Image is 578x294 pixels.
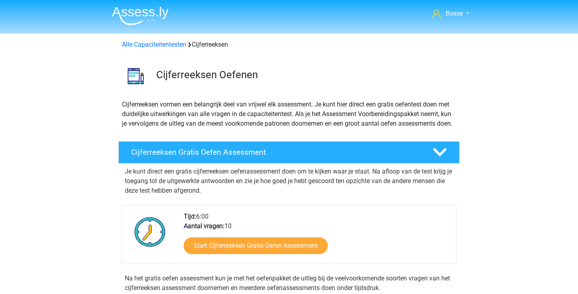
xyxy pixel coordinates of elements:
[122,274,456,293] div: Na het gratis oefen assessment kun je met het oefenpakket de uitleg bij de veelvoorkomende soorte...
[184,222,224,230] b: Aantal vragen:
[130,212,170,252] img: Klok
[122,41,186,48] a: Alle Capaciteitentesten
[184,237,328,254] a: Start Cijferreeksen Gratis Oefen Assessment
[429,9,472,18] a: Bosse
[131,148,420,157] h4: Cijferreeksen Gratis Oefen Assessment
[125,167,453,195] p: Je kunt direct een gratis cijferreeksen oefenassessment doen om te kijken waar je staat. Na afloo...
[112,6,169,25] img: Assessly
[178,212,456,264] div: 6:00 10
[156,69,453,81] h3: Cijferreeksen Oefenen
[446,10,463,17] span: Bosse
[184,213,196,220] b: Tijd:
[119,59,153,93] img: cijferreeksen
[119,40,459,49] div: Cijferreeksen
[115,141,463,164] a: Cijferreeksen Gratis Oefen Assessment
[122,100,456,128] p: Cijferreeksen vormen een belangrijk deel van vrijwel elk assessment. Je kunt hier direct een grat...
